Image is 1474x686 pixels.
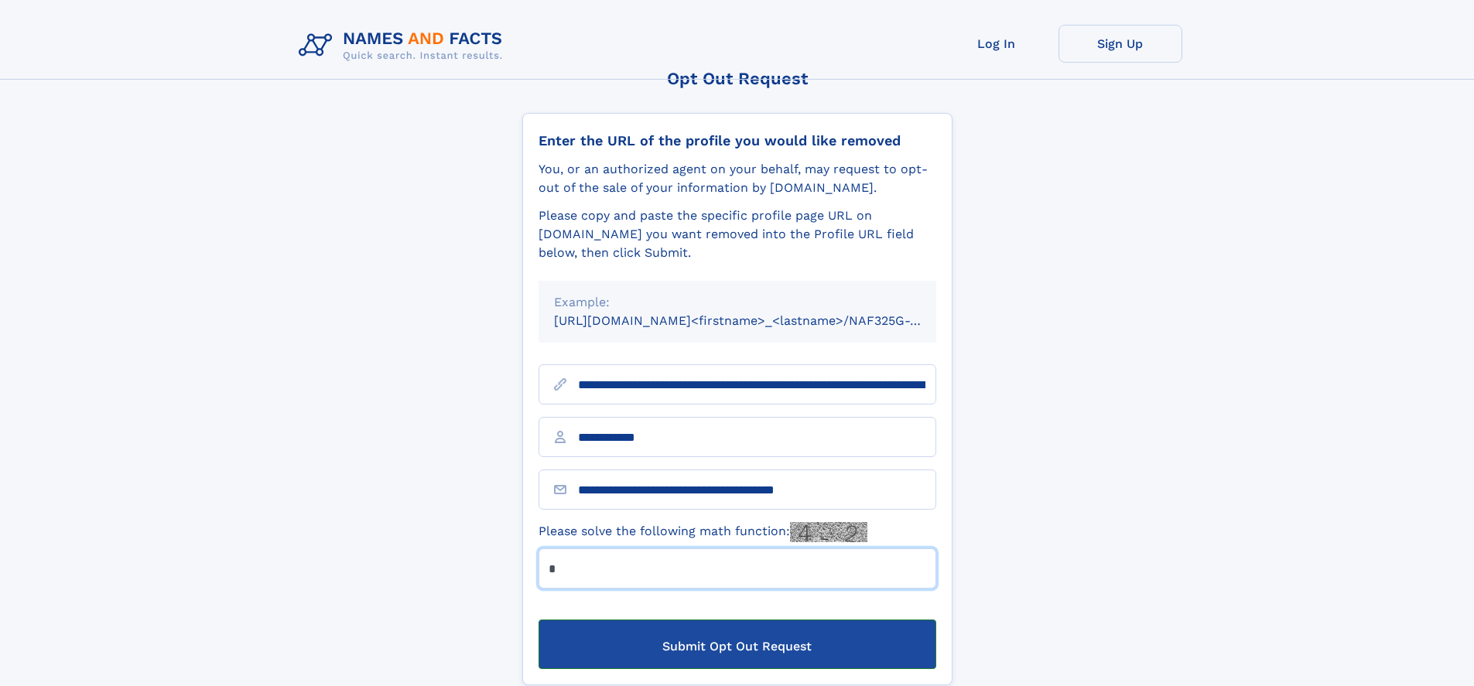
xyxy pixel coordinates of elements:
a: Sign Up [1058,25,1182,63]
div: Please copy and paste the specific profile page URL on [DOMAIN_NAME] you want removed into the Pr... [539,206,936,262]
label: Please solve the following math function: [539,522,867,542]
div: Enter the URL of the profile you would like removed [539,132,936,149]
div: You, or an authorized agent on your behalf, may request to opt-out of the sale of your informatio... [539,160,936,197]
button: Submit Opt Out Request [539,619,936,669]
small: [URL][DOMAIN_NAME]<firstname>_<lastname>/NAF325G-xxxxxxxx [554,313,966,328]
img: Logo Names and Facts [292,25,515,67]
div: Example: [554,293,921,312]
a: Log In [935,25,1058,63]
